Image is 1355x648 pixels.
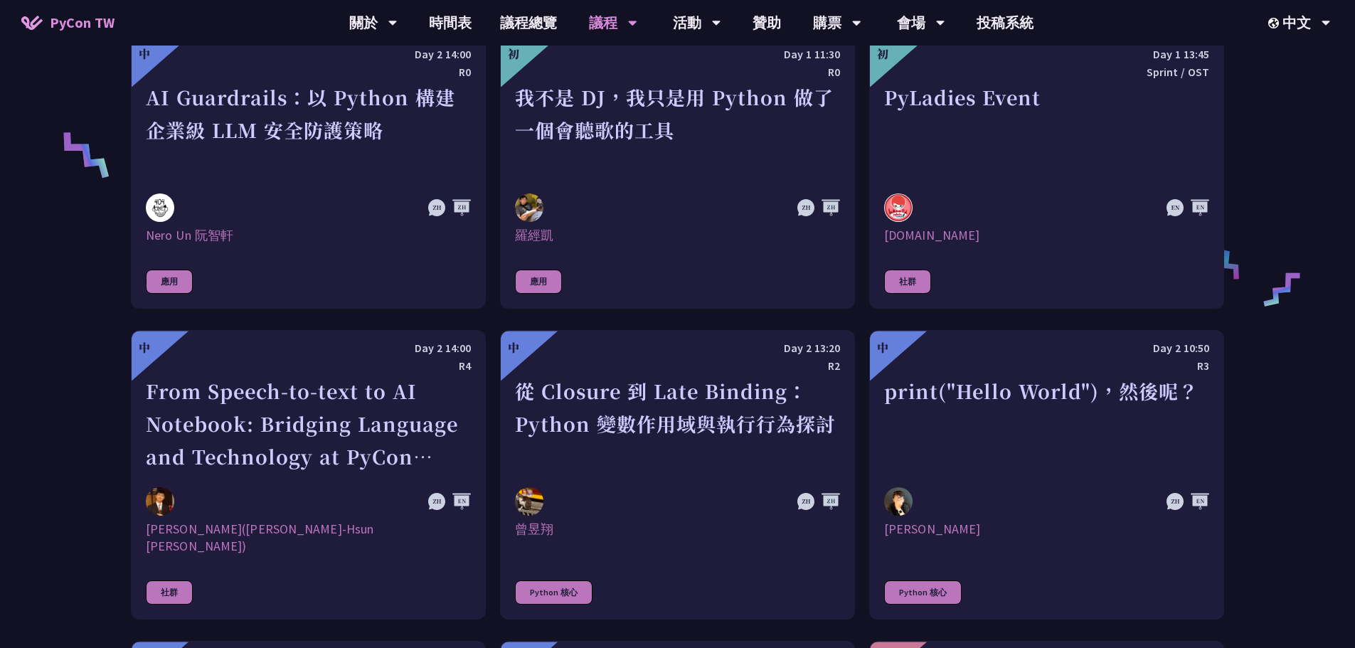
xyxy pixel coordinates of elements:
div: Day 2 14:00 [146,46,471,63]
div: 曾昱翔 [515,521,840,555]
div: 中 [877,339,888,356]
div: R4 [146,357,471,375]
img: 李昱勳 (Yu-Hsun Lee) [146,487,174,516]
div: 社群 [884,270,931,294]
div: AI Guardrails：以 Python 構建企業級 LLM 安全防護策略 [146,81,471,179]
div: 初 [877,46,888,63]
div: Day 1 13:45 [884,46,1209,63]
div: [PERSON_NAME] [884,521,1209,555]
div: 中 [508,339,519,356]
a: 中 Day 2 14:00 R4 From Speech-to-text to AI Notebook: Bridging Language and Technology at PyCon [G... [131,330,486,620]
a: 初 Day 1 13:45 Sprint / OST PyLadies Event pyladies.tw [DOMAIN_NAME] 社群 [869,36,1224,309]
img: pyladies.tw [884,193,913,222]
a: 中 Day 2 14:00 R0 AI Guardrails：以 Python 構建企業級 LLM 安全防護策略 Nero Un 阮智軒 Nero Un 阮智軒 應用 [131,36,486,309]
img: 高見龍 [884,487,913,516]
a: PyCon TW [7,5,129,41]
div: Nero Un 阮智軒 [146,227,471,244]
div: PyLadies Event [884,81,1209,179]
div: [PERSON_NAME]([PERSON_NAME]-Hsun [PERSON_NAME]) [146,521,471,555]
div: R0 [146,63,471,81]
img: 曾昱翔 [515,487,543,516]
div: Sprint / OST [884,63,1209,81]
div: Python 核心 [884,580,962,605]
img: 羅經凱 [515,193,543,222]
span: PyCon TW [50,12,115,33]
div: R0 [515,63,840,81]
img: Home icon of PyCon TW 2025 [21,16,43,30]
div: Day 1 11:30 [515,46,840,63]
div: Day 2 14:00 [146,339,471,357]
a: 中 Day 2 10:50 R3 print("Hello World")，然後呢？ 高見龍 [PERSON_NAME] Python 核心 [869,330,1224,620]
a: 中 Day 2 13:20 R2 從 Closure 到 Late Binding：Python 變數作用域與執行行為探討 曾昱翔 曾昱翔 Python 核心 [500,330,855,620]
div: print("Hello World")，然後呢？ [884,375,1209,473]
div: 中 [139,339,150,356]
div: R2 [515,357,840,375]
div: Day 2 13:20 [515,339,840,357]
div: 應用 [515,270,562,294]
div: 我不是 DJ，我只是用 Python 做了一個會聽歌的工具 [515,81,840,179]
div: 羅經凱 [515,227,840,244]
img: Locale Icon [1268,18,1282,28]
div: 從 Closure 到 Late Binding：Python 變數作用域與執行行為探討 [515,375,840,473]
div: Python 核心 [515,580,593,605]
div: R3 [884,357,1209,375]
div: 社群 [146,580,193,605]
div: 中 [139,46,150,63]
div: 應用 [146,270,193,294]
div: Day 2 10:50 [884,339,1209,357]
a: 初 Day 1 11:30 R0 我不是 DJ，我只是用 Python 做了一個會聽歌的工具 羅經凱 羅經凱 應用 [500,36,855,309]
div: 初 [508,46,519,63]
img: Nero Un 阮智軒 [146,193,174,222]
div: [DOMAIN_NAME] [884,227,1209,244]
div: From Speech-to-text to AI Notebook: Bridging Language and Technology at PyCon [GEOGRAPHIC_DATA] [146,375,471,473]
